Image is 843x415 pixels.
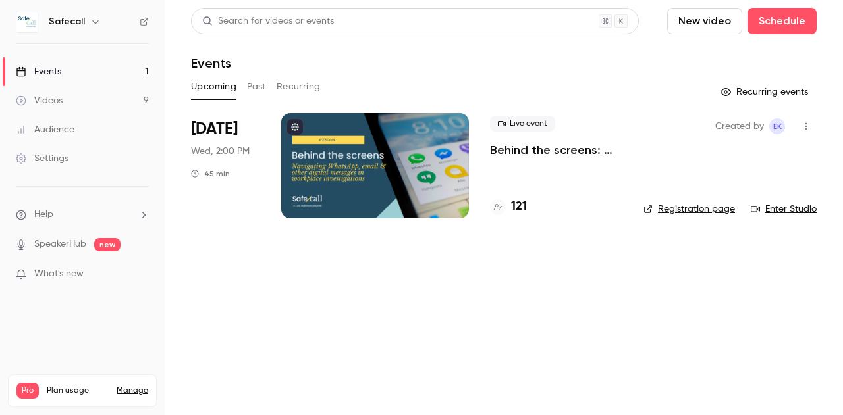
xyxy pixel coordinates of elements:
h1: Events [191,55,231,71]
h4: 121 [511,198,527,216]
div: 45 min [191,168,230,179]
iframe: Noticeable Trigger [133,268,149,280]
span: Live event [490,116,555,132]
a: 121 [490,198,527,216]
button: New video [667,8,742,34]
a: Enter Studio [751,203,817,216]
div: Events [16,65,61,78]
div: Settings [16,152,68,165]
button: Recurring events [715,82,817,103]
a: SpeakerHub [34,237,86,251]
span: Created by [715,118,764,134]
span: Emma` Koster [769,118,785,134]
span: Help [34,208,53,222]
span: Pro [16,383,39,399]
h6: Safecall [49,15,85,28]
button: Upcoming [191,76,236,97]
li: help-dropdown-opener [16,208,149,222]
img: Safecall [16,11,38,32]
button: Schedule [748,8,817,34]
div: Search for videos or events [202,14,334,28]
div: Videos [16,94,63,107]
span: Plan usage [47,385,109,396]
span: What's new [34,267,84,281]
span: EK [773,118,782,134]
div: Oct 8 Wed, 2:00 PM (Europe/London) [191,113,260,218]
span: [DATE] [191,118,238,139]
a: Registration page [643,203,735,216]
span: Wed, 2:00 PM [191,145,250,158]
a: Behind the screens: navigating WhatsApp, email & other digital messages in workplace investigations [490,142,622,158]
div: Audience [16,123,74,136]
span: new [94,238,121,251]
a: Manage [117,385,148,396]
button: Past [247,76,266,97]
button: Recurring [277,76,321,97]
